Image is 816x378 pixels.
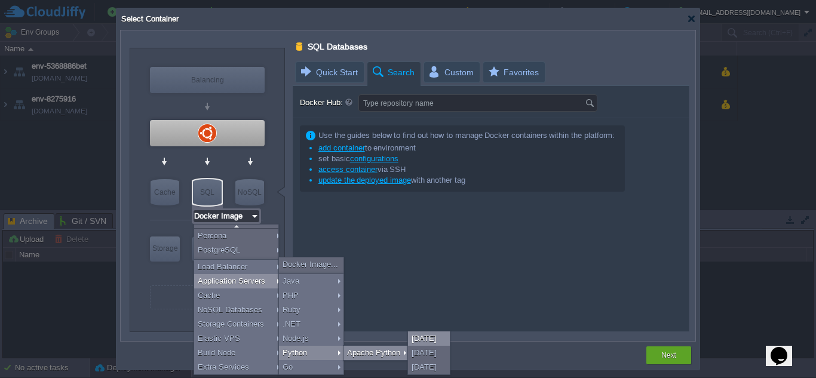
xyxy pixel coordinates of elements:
div: Create New Layer [150,285,265,309]
a: update the deployed image [318,176,411,185]
div: Cache [194,288,283,303]
div: SQL [193,179,222,205]
li: to environment [309,143,615,153]
div: Storage [150,236,180,260]
div: Application Servers [194,274,283,288]
div: Elastic VPS [194,331,283,346]
label: Docker Hub: [300,94,357,111]
div: Extra Services [194,360,283,374]
div: [DATE] [408,331,450,346]
li: via SSH [309,164,615,175]
div: Elastic VPS [192,236,222,262]
span: Search [371,62,415,83]
div: Elastic VPS [150,120,265,146]
div: PostgreSQL [194,243,283,257]
div: Build Node [194,346,283,360]
li: set basic [309,153,615,164]
span: Select Container [120,14,179,23]
div: Percona [194,229,283,243]
span: Quick Start [299,62,358,82]
span: Custom [428,62,474,82]
div: NoSQL Databases [235,179,264,205]
a: access container [318,165,378,174]
div: SQL Databases [296,39,304,54]
div: Balancing [150,67,265,93]
li: with another tag [309,175,615,186]
div: Node.js [279,331,343,346]
iframe: chat widget [766,330,804,366]
div: [DATE] [408,346,450,360]
div: NoSQL [235,179,264,205]
div: [DATE] [408,360,450,374]
div: Load Balancer [150,67,265,93]
div: NoSQL Databases [194,303,283,317]
a: add container [318,143,365,152]
div: SQL Databases [193,179,222,205]
div: Storage Containers [194,317,283,331]
div: .NET [279,317,343,331]
div: Apache Python [343,346,409,360]
p: Use the guides below to find out how to manage Docker containers within the platform: [306,130,615,141]
div: VPS [192,236,222,260]
a: configurations [350,154,398,163]
div: Storage Containers [150,236,180,262]
div: PHP [279,288,343,303]
div: Cache [151,179,179,205]
div: Load Balancer [194,260,283,274]
div: Docker Image... [279,257,343,272]
div: Go [279,360,343,374]
button: Next [661,349,676,361]
div: Python [279,346,343,360]
span: Favorites [487,62,539,82]
div: Java [279,274,343,288]
div: Ruby [279,303,343,317]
